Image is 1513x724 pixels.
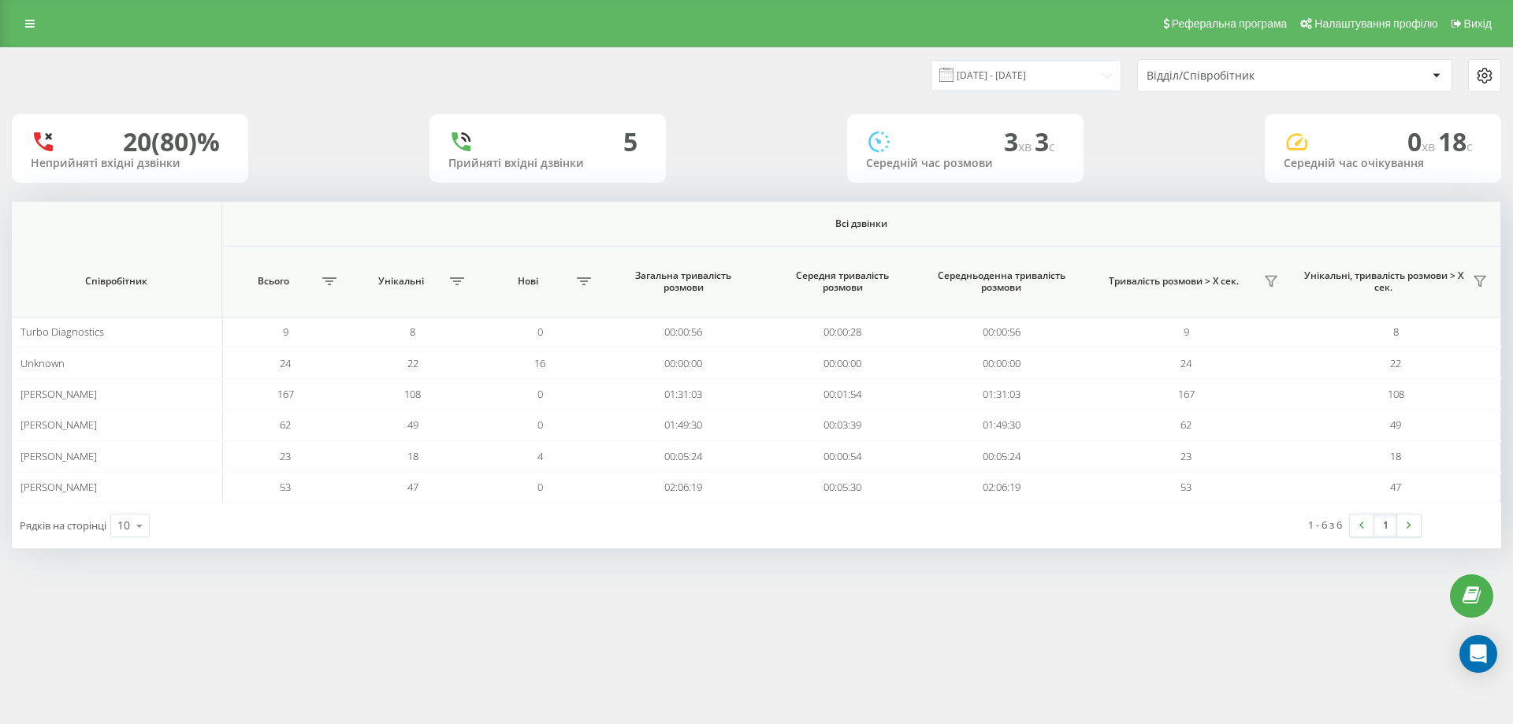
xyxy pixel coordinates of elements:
span: хв [1018,138,1035,155]
span: 0 [537,418,543,432]
div: Середній час розмови [866,157,1065,170]
span: 47 [1390,480,1401,494]
span: Всі дзвінки [293,217,1429,230]
td: 01:49:30 [604,410,763,440]
td: 00:05:30 [763,472,922,503]
td: 02:06:19 [604,472,763,503]
div: 20 (80)% [123,127,220,157]
span: 108 [1388,387,1404,401]
td: 02:06:19 [922,472,1081,503]
span: Реферальна програма [1172,17,1288,30]
div: Open Intercom Messenger [1459,635,1497,673]
span: [PERSON_NAME] [20,418,97,432]
div: Прийняті вхідні дзвінки [448,157,647,170]
span: 62 [1180,418,1191,432]
span: Нові [485,275,573,288]
span: 23 [1180,449,1191,463]
td: 01:31:03 [922,379,1081,410]
span: 4 [537,449,543,463]
span: 53 [1180,480,1191,494]
span: 3 [1004,124,1035,158]
td: 01:49:30 [922,410,1081,440]
span: Унікальні, тривалість розмови > Х сек. [1299,269,1467,294]
span: 22 [407,356,418,370]
td: 00:00:56 [604,317,763,347]
span: Turbo Diagnostics [20,325,104,339]
span: Рядків на сторінці [20,518,106,533]
span: 49 [1390,418,1401,432]
span: 18 [1438,124,1473,158]
span: 167 [277,387,294,401]
td: 00:00:56 [922,317,1081,347]
div: 10 [117,518,130,533]
span: c [1049,138,1055,155]
span: 0 [1407,124,1438,158]
span: 0 [537,387,543,401]
span: 9 [1184,325,1189,339]
span: Середня тривалість розмови [778,269,907,294]
span: Тривалість розмови > Х сек. [1089,275,1258,288]
span: [PERSON_NAME] [20,480,97,494]
td: 00:03:39 [763,410,922,440]
span: Всього [230,275,318,288]
td: 00:00:54 [763,440,922,471]
span: Середньоденна тривалість розмови [937,269,1066,294]
a: 1 [1374,514,1397,537]
span: 3 [1035,124,1055,158]
span: 16 [534,356,545,370]
td: 00:00:00 [604,347,763,378]
span: 53 [280,480,291,494]
td: 00:00:00 [922,347,1081,378]
div: 5 [623,127,638,157]
span: Unknown [20,356,65,370]
span: 22 [1390,356,1401,370]
span: хв [1422,138,1438,155]
span: 23 [280,449,291,463]
span: 108 [404,387,421,401]
span: Унікальні [357,275,445,288]
span: [PERSON_NAME] [20,449,97,463]
span: 9 [283,325,288,339]
span: Налаштування профілю [1314,17,1437,30]
span: 8 [1393,325,1399,339]
span: Співробітник [29,275,203,288]
td: 00:00:28 [763,317,922,347]
div: 1 - 6 з 6 [1308,517,1342,533]
span: 18 [1390,449,1401,463]
td: 00:00:00 [763,347,922,378]
span: 24 [280,356,291,370]
span: 8 [410,325,415,339]
span: c [1467,138,1473,155]
td: 00:05:24 [922,440,1081,471]
span: 49 [407,418,418,432]
div: Неприйняті вхідні дзвінки [31,157,229,170]
span: Загальна тривалість розмови [619,269,748,294]
td: 00:01:54 [763,379,922,410]
span: 24 [1180,356,1191,370]
span: 62 [280,418,291,432]
td: 00:05:24 [604,440,763,471]
span: Вихід [1464,17,1492,30]
span: [PERSON_NAME] [20,387,97,401]
td: 01:31:03 [604,379,763,410]
span: 18 [407,449,418,463]
div: Відділ/Співробітник [1147,69,1335,83]
span: 167 [1178,387,1195,401]
span: 0 [537,325,543,339]
span: 47 [407,480,418,494]
div: Середній час очікування [1284,157,1482,170]
span: 0 [537,480,543,494]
